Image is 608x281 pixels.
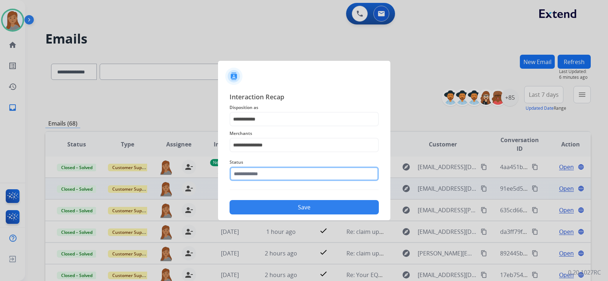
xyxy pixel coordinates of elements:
p: 0.20.1027RC [568,268,601,277]
span: Merchants [230,129,379,138]
span: Disposition as [230,103,379,112]
span: Status [230,158,379,167]
span: Interaction Recap [230,92,379,103]
img: contactIcon [225,68,242,85]
button: Save [230,200,379,214]
img: contact-recap-line.svg [230,190,379,190]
